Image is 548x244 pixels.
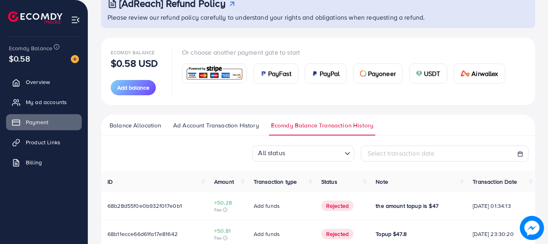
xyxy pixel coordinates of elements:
[252,146,354,162] div: Search for option
[214,178,234,186] span: Amount
[9,53,30,64] span: $0.58
[260,70,267,77] img: card
[368,149,435,158] span: Select transaction date
[6,74,82,90] a: Overview
[287,146,341,159] input: Search for option
[111,49,155,56] span: Ecomdy Balance
[214,227,241,235] span: +50.81
[471,69,498,78] span: Airwallex
[473,178,517,186] span: Transaction Date
[6,114,82,130] a: Payment
[473,230,529,238] span: [DATE] 23:30:20
[214,207,241,213] span: Fee
[321,201,354,211] span: Rejected
[254,230,280,238] span: Add funds
[26,138,60,146] span: Product Links
[110,121,161,130] span: Balance Allocation
[312,70,318,77] img: card
[6,154,82,170] a: Billing
[182,47,512,57] p: Or choose another payment gate to start
[214,199,241,207] span: +50.28
[108,202,182,210] span: 68b28d55f0e0b932f017e0b1
[173,121,259,130] span: Ad Account Transaction History
[108,178,113,186] span: ID
[353,64,403,84] a: cardPayoneer
[182,64,247,83] a: card
[271,121,373,130] span: Ecomdy Balance Transaction History
[376,230,407,238] span: Topup $47.8
[9,44,52,52] span: Ecomdy Balance
[256,146,287,159] span: All status
[108,230,178,238] span: 68b11ecce66d61fa17e81642
[253,64,298,84] a: cardPayFast
[424,69,440,78] span: USDT
[461,70,470,77] img: card
[473,202,529,210] span: [DATE] 01:34:13
[454,64,505,84] a: cardAirwallex
[26,98,67,106] span: My ad accounts
[214,235,241,241] span: Fee
[111,80,156,95] button: Add balance
[111,58,158,68] p: $0.58 USD
[376,202,438,210] span: the amount topup is $47
[368,69,396,78] span: Payoneer
[320,69,340,78] span: PayPal
[254,202,280,210] span: Add funds
[254,178,297,186] span: Transaction type
[26,158,42,166] span: Billing
[26,118,48,126] span: Payment
[26,78,50,86] span: Overview
[520,216,544,240] img: image
[71,15,80,25] img: menu
[360,70,366,77] img: card
[321,178,337,186] span: Status
[71,55,79,63] img: image
[416,70,422,77] img: card
[6,134,82,150] a: Product Links
[305,64,347,84] a: cardPayPal
[185,65,244,82] img: card
[376,178,388,186] span: Note
[268,69,292,78] span: PayFast
[321,229,354,239] span: Rejected
[6,94,82,110] a: My ad accounts
[117,84,149,92] span: Add balance
[108,12,530,22] p: Please review our refund policy carefully to understand your rights and obligations when requesti...
[409,64,447,84] a: cardUSDT
[8,11,62,24] img: logo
